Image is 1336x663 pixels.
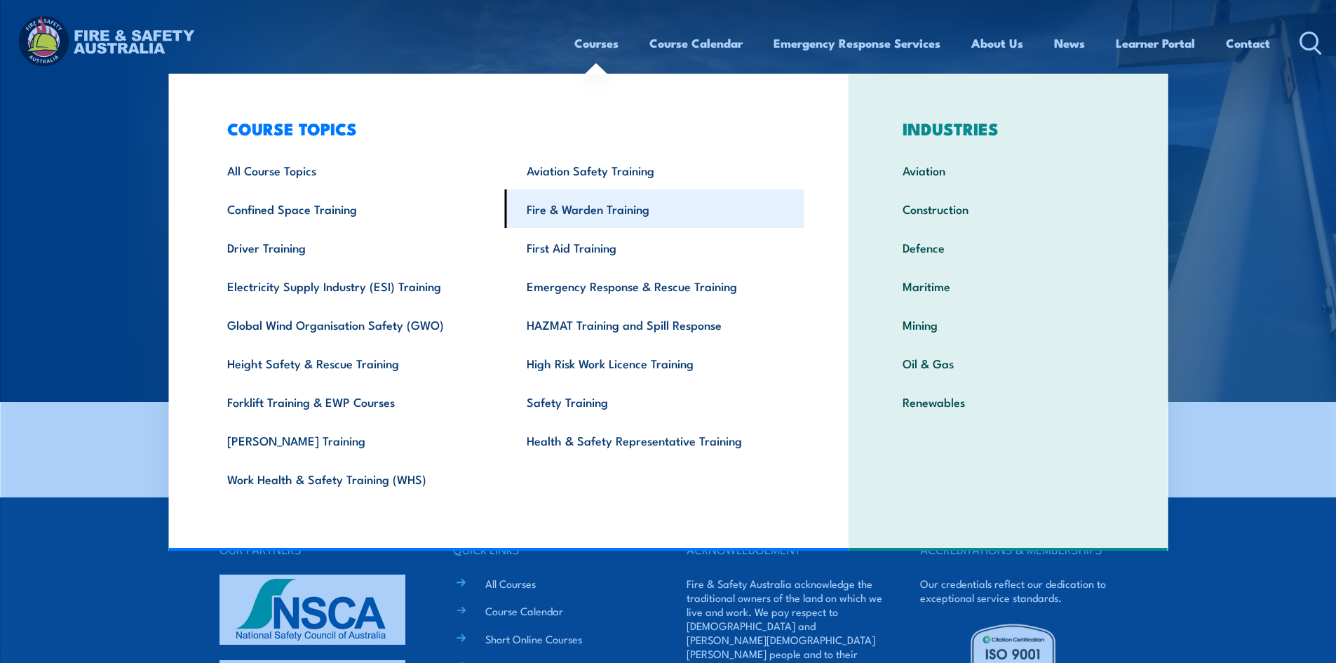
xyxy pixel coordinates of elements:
[485,603,563,618] a: Course Calendar
[881,305,1135,344] a: Mining
[205,382,505,421] a: Forklift Training & EWP Courses
[205,151,505,189] a: All Course Topics
[485,631,582,646] a: Short Online Courses
[1116,25,1195,62] a: Learner Portal
[205,228,505,267] a: Driver Training
[505,305,804,344] a: HAZMAT Training and Spill Response
[1054,25,1085,62] a: News
[881,151,1135,189] a: Aviation
[505,382,804,421] a: Safety Training
[205,305,505,344] a: Global Wind Organisation Safety (GWO)
[205,267,505,305] a: Electricity Supply Industry (ESI) Training
[205,189,505,228] a: Confined Space Training
[971,25,1023,62] a: About Us
[505,228,804,267] a: First Aid Training
[505,344,804,382] a: High Risk Work Licence Training
[485,576,536,591] a: All Courses
[205,119,804,138] h3: COURSE TOPICS
[649,25,743,62] a: Course Calendar
[881,382,1135,421] a: Renewables
[881,189,1135,228] a: Construction
[881,267,1135,305] a: Maritime
[1226,25,1270,62] a: Contact
[774,25,940,62] a: Emergency Response Services
[505,267,804,305] a: Emergency Response & Rescue Training
[881,228,1135,267] a: Defence
[881,344,1135,382] a: Oil & Gas
[220,575,405,645] img: nsca-logo-footer
[505,151,804,189] a: Aviation Safety Training
[505,421,804,460] a: Health & Safety Representative Training
[505,189,804,228] a: Fire & Warden Training
[881,119,1135,138] h3: INDUSTRIES
[205,460,505,498] a: Work Health & Safety Training (WHS)
[574,25,619,62] a: Courses
[205,421,505,460] a: [PERSON_NAME] Training
[205,344,505,382] a: Height Safety & Rescue Training
[920,577,1116,605] p: Our credentials reflect our dedication to exceptional service standards.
